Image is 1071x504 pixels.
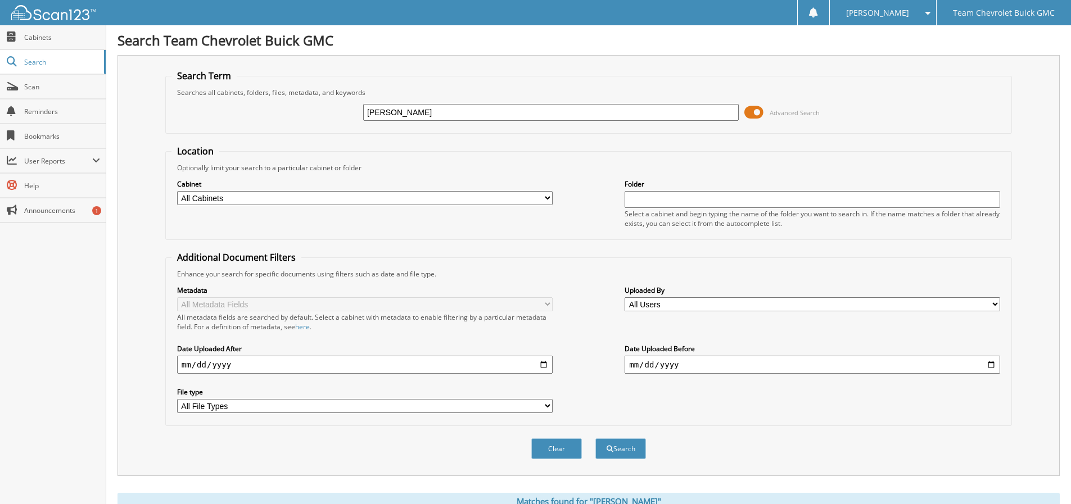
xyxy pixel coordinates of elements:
div: All metadata fields are searched by default. Select a cabinet with metadata to enable filtering b... [177,312,553,332]
button: Search [595,438,646,459]
div: Enhance your search for specific documents using filters such as date and file type. [171,269,1006,279]
h1: Search Team Chevrolet Buick GMC [118,31,1060,49]
span: User Reports [24,156,92,166]
button: Clear [531,438,582,459]
div: Optionally limit your search to a particular cabinet or folder [171,163,1006,172]
span: Cabinets [24,33,100,42]
div: Select a cabinet and begin typing the name of the folder you want to search in. If the name match... [625,209,1000,228]
img: scan123-logo-white.svg [11,5,96,20]
span: Reminders [24,107,100,116]
label: Metadata [177,285,553,295]
label: Date Uploaded Before [625,344,1000,353]
div: 1 [92,206,101,215]
span: Bookmarks [24,131,100,141]
span: Help [24,181,100,190]
legend: Additional Document Filters [171,251,301,264]
span: Advanced Search [770,108,820,117]
span: Announcements [24,206,100,215]
a: here [295,322,310,332]
span: Search [24,57,98,67]
label: Cabinet [177,179,553,189]
input: start [177,356,553,374]
label: Folder [625,179,1000,189]
input: end [625,356,1000,374]
legend: Search Term [171,70,237,82]
legend: Location [171,145,219,157]
span: [PERSON_NAME] [846,10,909,16]
span: Team Chevrolet Buick GMC [953,10,1055,16]
label: Date Uploaded After [177,344,553,353]
label: File type [177,387,553,397]
span: Scan [24,82,100,92]
label: Uploaded By [625,285,1000,295]
div: Searches all cabinets, folders, files, metadata, and keywords [171,88,1006,97]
